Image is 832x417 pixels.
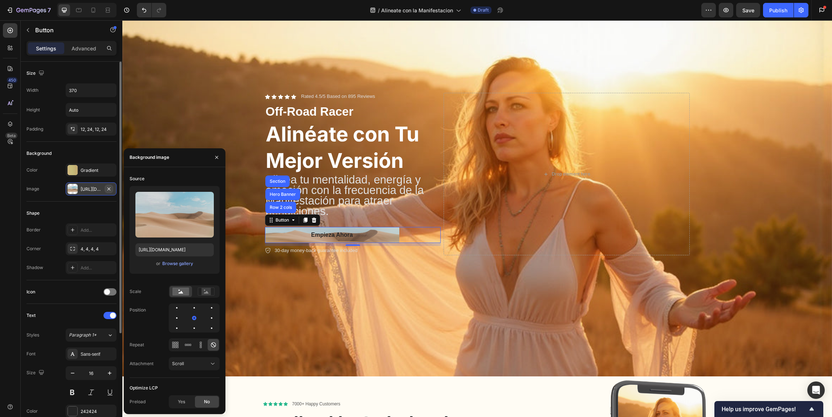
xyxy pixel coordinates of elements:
[162,260,193,267] button: Browse gallery
[204,399,210,405] span: No
[179,73,253,79] p: Rated 4.5/5 Based on 895 Reviews
[130,399,146,405] div: Preload
[135,192,214,238] img: preview-image
[81,186,102,193] div: [URL][DOMAIN_NAME]
[137,3,166,17] div: Undo/Redo
[162,260,193,267] div: Browse gallery
[69,332,97,338] span: Paragraph 1*
[26,150,52,157] div: Background
[81,227,115,234] div: Add...
[5,133,17,139] div: Beta
[35,26,97,34] p: Button
[66,103,116,116] input: Auto
[72,45,96,52] p: Advanced
[135,243,214,256] input: https://example.com/image.jpg
[26,69,46,78] div: Size
[742,7,754,13] span: Save
[130,342,144,348] div: Repeat
[381,7,453,14] span: Alineate con la Manifestacion
[378,7,380,14] span: /
[7,77,17,83] div: 450
[122,20,832,417] iframe: Design area
[130,360,154,367] div: Attachment
[722,406,807,413] span: Help us improve GemPages!
[478,7,489,13] span: Draft
[26,167,38,173] div: Color
[722,405,816,413] button: Show survey - Help us improve GemPages!
[81,351,115,358] div: Sans-serif
[156,259,160,268] span: or
[26,264,43,271] div: Shadow
[169,357,220,370] button: Scroll
[26,210,40,216] div: Shape
[26,126,43,132] div: Padding
[26,351,36,357] div: Font
[26,87,38,94] div: Width
[763,3,794,17] button: Publish
[26,245,41,252] div: Corner
[36,45,56,52] p: Settings
[178,399,185,405] span: Yes
[189,211,231,219] p: Empieza Ahora
[3,3,54,17] button: 7
[146,172,175,176] div: Hero Banner
[66,329,117,342] button: Paragraph 1*
[143,153,302,197] span: Alinea tu mentalidad, energía y emoción con la frecuencia de la Manifestación para atraer bendici...
[130,288,141,295] div: Scale
[81,167,115,174] div: Gradient
[170,381,218,387] p: 7000+ Happy Customers
[143,100,318,154] h2: Alinéate con Tu Mejor Versión
[26,186,39,192] div: Image
[26,368,46,378] div: Size
[146,159,164,163] div: Section
[81,408,115,415] div: 242424
[26,312,36,319] div: Text
[807,381,825,399] div: Open Intercom Messenger
[143,83,318,100] div: Rich Text Editor. Editing area: main
[26,289,35,295] div: Icon
[189,211,231,219] div: Rich Text Editor. Editing area: main
[152,227,235,234] p: 30-day money-back guarantee included
[769,7,787,14] div: Publish
[130,385,158,391] div: Optimize LCP
[146,185,171,189] div: Row 2 cols
[152,197,168,203] div: Button
[130,307,146,313] div: Position
[172,361,184,366] span: Scroll
[81,265,115,271] div: Add...
[130,176,144,182] div: Source
[26,107,40,113] div: Height
[143,84,318,99] p: Off-Road Racer
[81,126,115,133] div: 12, 24, 12, 24
[130,154,169,161] div: Background image
[429,151,468,157] div: Drop element here
[736,3,760,17] button: Save
[26,332,39,338] div: Styles
[66,84,116,97] input: Auto
[143,207,277,223] button: <p>Empieza Ahora</p>
[48,6,51,15] p: 7
[81,246,115,252] div: 4, 4, 4, 4
[26,408,38,414] div: Color
[26,227,41,233] div: Border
